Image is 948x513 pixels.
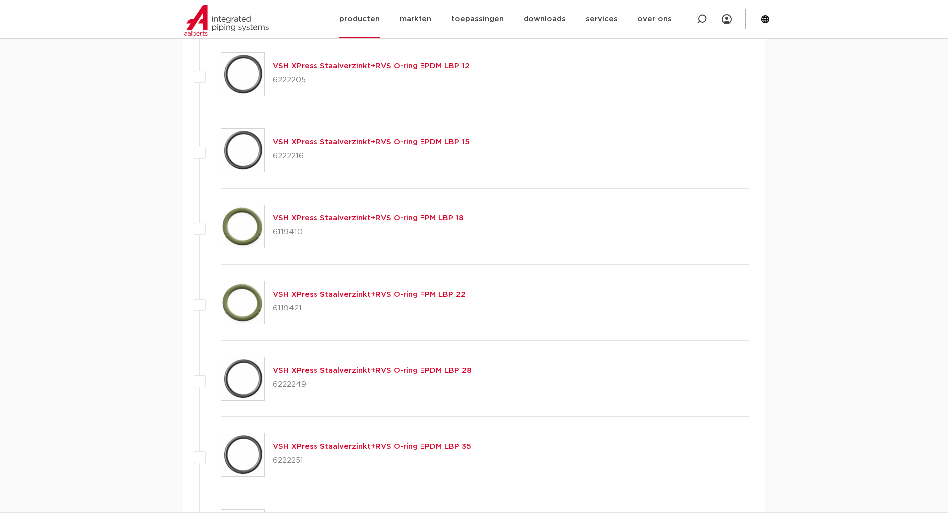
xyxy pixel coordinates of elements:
[273,453,471,469] p: 6222251
[273,443,471,450] a: VSH XPress Staalverzinkt+RVS O-ring EPDM LBP 35
[273,72,470,88] p: 6222205
[221,205,264,248] img: Thumbnail for VSH XPress Staalverzinkt+RVS O-ring FPM LBP 18
[273,214,464,222] a: VSH XPress Staalverzinkt+RVS O-ring FPM LBP 18
[221,129,264,172] img: Thumbnail for VSH XPress Staalverzinkt+RVS O-ring EPDM LBP 15
[273,301,466,316] p: 6119421
[273,377,472,393] p: 6222249
[273,62,470,70] a: VSH XPress Staalverzinkt+RVS O-ring EPDM LBP 12
[221,357,264,400] img: Thumbnail for VSH XPress Staalverzinkt+RVS O-ring EPDM LBP 28
[221,53,264,96] img: Thumbnail for VSH XPress Staalverzinkt+RVS O-ring EPDM LBP 12
[221,433,264,476] img: Thumbnail for VSH XPress Staalverzinkt+RVS O-ring EPDM LBP 35
[273,224,464,240] p: 6119410
[221,281,264,324] img: Thumbnail for VSH XPress Staalverzinkt+RVS O-ring FPM LBP 22
[273,291,466,298] a: VSH XPress Staalverzinkt+RVS O-ring FPM LBP 22
[273,367,472,374] a: VSH XPress Staalverzinkt+RVS O-ring EPDM LBP 28
[273,148,470,164] p: 6222216
[273,138,470,146] a: VSH XPress Staalverzinkt+RVS O-ring EPDM LBP 15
